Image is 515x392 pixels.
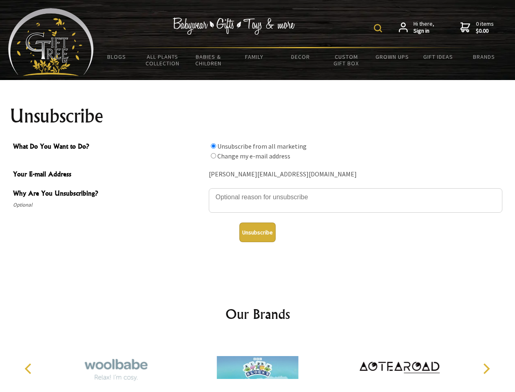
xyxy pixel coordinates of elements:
input: What Do You Want to Do? [211,153,216,158]
a: 0 items$0.00 [460,20,494,35]
label: Change my e-mail address [217,152,290,160]
h1: Unsubscribe [10,106,506,126]
span: Hi there, [413,20,434,35]
input: What Do You Want to Do? [211,143,216,149]
button: Next [477,360,495,378]
h2: Our Brands [16,304,499,324]
strong: Sign in [413,27,434,35]
a: Custom Gift Box [323,48,369,72]
img: product search [374,24,382,32]
a: Family [232,48,278,65]
span: What Do You Want to Do? [13,141,205,153]
img: Babyware - Gifts - Toys and more... [8,8,94,76]
a: Hi there,Sign in [399,20,434,35]
span: Why Are You Unsubscribing? [13,188,205,200]
textarea: Why Are You Unsubscribing? [209,188,502,213]
label: Unsubscribe from all marketing [217,142,307,150]
div: [PERSON_NAME][EMAIL_ADDRESS][DOMAIN_NAME] [209,168,502,181]
a: All Plants Collection [140,48,186,72]
img: Babywear - Gifts - Toys & more [173,18,295,35]
span: 0 items [476,20,494,35]
a: Babies & Children [186,48,232,72]
a: Gift Ideas [415,48,461,65]
strong: $0.00 [476,27,494,35]
a: Brands [461,48,507,65]
a: BLOGS [94,48,140,65]
span: Your E-mail Address [13,169,205,181]
a: Decor [277,48,323,65]
a: Grown Ups [369,48,415,65]
span: Optional [13,200,205,210]
button: Previous [20,360,38,378]
button: Unsubscribe [239,223,276,242]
